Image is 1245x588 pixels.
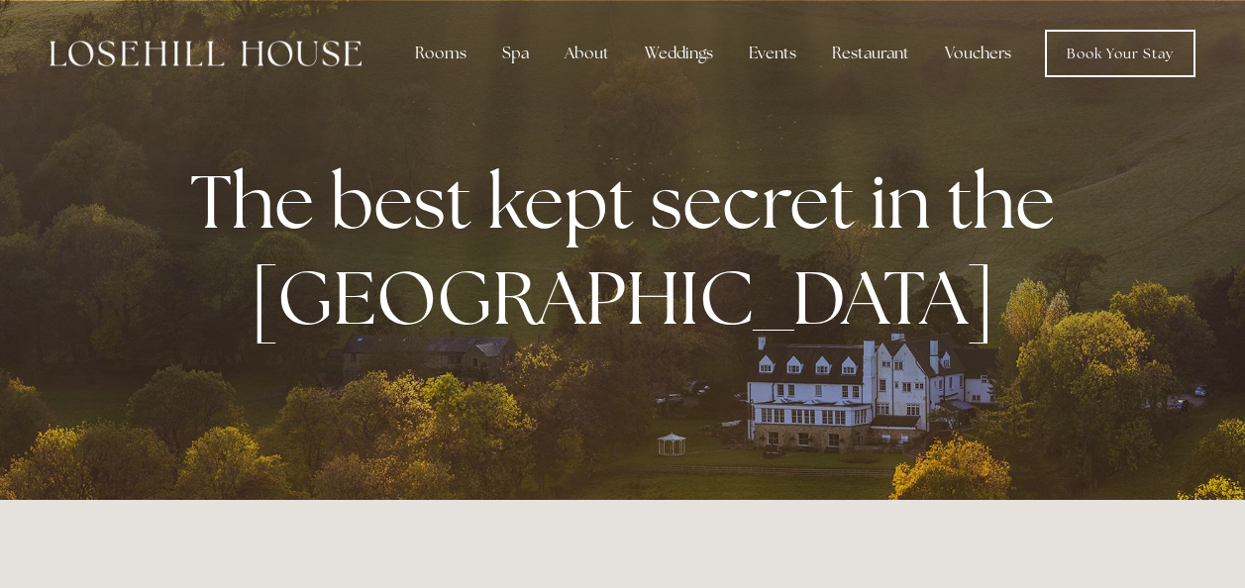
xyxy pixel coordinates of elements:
div: Spa [486,34,545,73]
a: Vouchers [929,34,1027,73]
div: Weddings [629,34,729,73]
img: Losehill House [50,41,362,66]
div: About [549,34,625,73]
a: Book Your Stay [1045,30,1195,77]
div: Restaurant [816,34,925,73]
div: Events [733,34,812,73]
strong: The best kept secret in the [GEOGRAPHIC_DATA] [190,152,1071,346]
div: Rooms [399,34,482,73]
